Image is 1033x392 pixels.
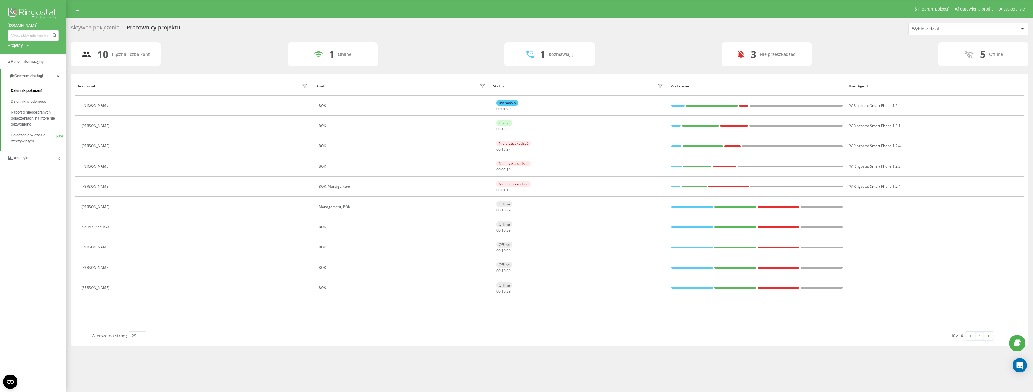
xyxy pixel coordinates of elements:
div: Nie przeszkadzać [760,52,795,57]
div: BOK [319,266,487,270]
div: [PERSON_NAME] [81,144,111,148]
span: 10 [501,289,506,294]
span: 39 [507,248,511,253]
span: 00 [496,248,501,253]
div: Offline [496,201,512,207]
span: 10 [501,268,506,273]
span: 00 [496,208,501,213]
div: : : [496,188,511,192]
div: Offline [496,242,512,248]
div: : : [496,147,511,152]
div: Offline [989,52,1003,57]
div: 3 [751,49,756,60]
div: BOK [319,225,487,229]
span: 29 [507,106,511,111]
a: [DOMAIN_NAME] [8,23,59,29]
span: Ustawienia profilu [960,7,994,11]
span: 00 [496,126,501,132]
div: Pracownik [78,84,96,88]
div: 1 - 10 z 10 [946,333,963,339]
a: Centrum obsługi [1,69,66,83]
span: 00 [496,167,501,172]
div: : : [496,208,511,212]
div: : : [496,249,511,253]
div: BOK [319,286,487,290]
span: Dziennik połączeń [11,88,42,94]
div: Łączna liczba kont [112,52,150,57]
span: W Ringostat Smart Phone 1.2.4 [849,184,901,189]
a: Raport o nieodebranych połączeniach, na które nie odzwoniono [11,107,66,130]
div: Offline [496,262,512,268]
span: Analityka [14,156,29,160]
span: W Ringostat Smart Phone 1.2.3 [849,164,901,169]
a: Dziennik połączeń [11,85,66,96]
span: 13 [507,187,511,193]
div: BOK [319,144,487,148]
div: Nie przeszkadzać [496,161,531,166]
span: 10 [501,208,506,213]
span: 16 [501,147,506,152]
span: 00 [496,106,501,111]
div: 1 [329,49,334,60]
div: : : [496,107,511,111]
div: Klaudia Piecuska [81,225,111,229]
span: W Ringostat Smart Phone 1.2.4 [849,143,901,148]
a: Połączenia w czasie rzeczywistymNEW [11,130,66,147]
div: Nie przeszkadzać [496,181,531,187]
div: BOK [319,245,487,249]
div: BOK [319,124,487,128]
span: 01 [501,187,506,193]
span: Centrum obsługi [14,74,43,78]
span: Dziennik wiadomości [11,99,47,105]
span: 01 [501,106,506,111]
span: 00 [496,268,501,273]
span: 00 [496,289,501,294]
div: User Agent [849,84,1021,88]
span: 10 [501,228,506,233]
div: BOK [319,164,487,169]
div: Rozmawia [496,100,518,106]
span: 05 [501,167,506,172]
span: 39 [507,268,511,273]
input: Wyszukiwanie według numeru [8,30,59,41]
div: Offline [496,221,512,227]
img: Ringostat logo [8,6,59,21]
span: Połączenia w czasie rzeczywistym [11,132,56,144]
div: Management, BOK [319,205,487,209]
div: Status [493,84,504,88]
span: 34 [507,147,511,152]
div: [PERSON_NAME] [81,286,111,290]
div: : : [496,228,511,232]
span: 39 [507,208,511,213]
span: 39 [507,126,511,132]
span: 39 [507,289,511,294]
div: 25 [132,333,136,339]
span: W Ringostat Smart Phone 1.2.1 [849,123,901,128]
div: : : [496,289,511,293]
span: 10 [501,248,506,253]
div: : : [496,168,511,172]
div: BOK, Management [319,184,487,189]
div: Online [496,120,512,126]
div: [PERSON_NAME] [81,245,111,249]
span: 10 [501,126,506,132]
span: Wyloguj się [1004,7,1025,11]
span: W Ringostat Smart Phone 1.2.4 [849,103,901,108]
span: 00 [496,187,501,193]
span: 39 [507,228,511,233]
span: Panel Informacyjny [11,59,44,64]
span: 00 [496,147,501,152]
div: Wybierz dział [912,26,984,32]
span: 00 [496,228,501,233]
span: Program poleceń [918,7,950,11]
a: 1 [975,332,984,340]
a: Dziennik wiadomości [11,96,66,107]
div: Online [338,52,351,57]
div: Projekty [8,42,23,48]
div: 1 [540,49,545,60]
div: Pracownicy projektu [127,24,180,34]
div: 10 [97,49,108,60]
div: Nie przeszkadzać [496,141,531,146]
div: Open Intercom Messenger [1013,358,1027,372]
div: [PERSON_NAME] [81,205,111,209]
